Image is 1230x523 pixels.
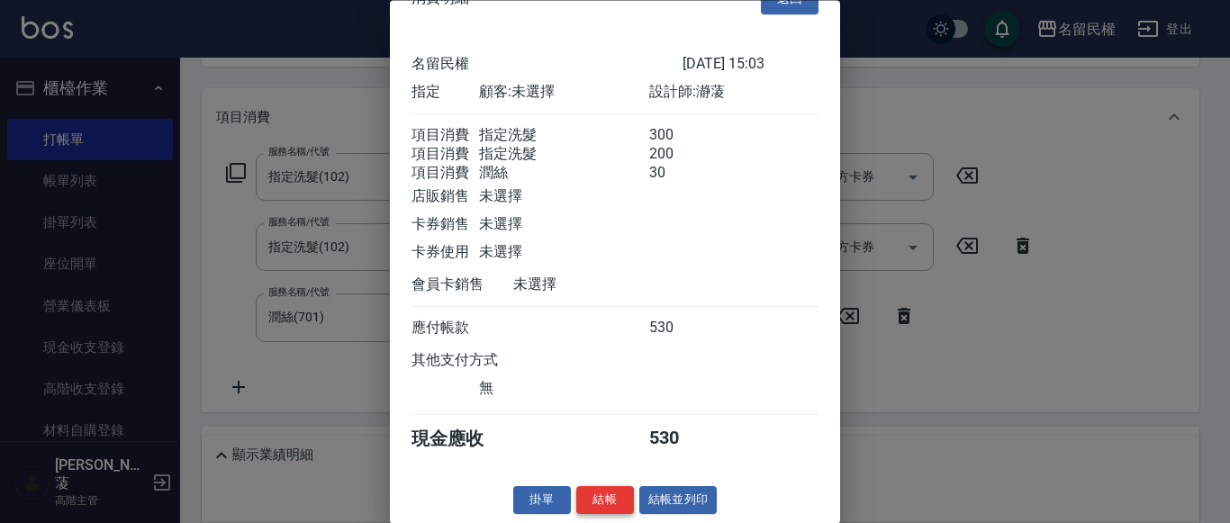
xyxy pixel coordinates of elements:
[412,244,479,263] div: 卡券使用
[683,56,818,75] div: [DATE] 15:03
[479,146,648,165] div: 指定洗髮
[639,487,718,515] button: 結帳並列印
[479,165,648,184] div: 潤絲
[576,487,634,515] button: 結帳
[513,487,571,515] button: 掛單
[649,165,717,184] div: 30
[649,320,717,338] div: 530
[479,244,648,263] div: 未選擇
[649,428,717,452] div: 530
[479,127,648,146] div: 指定洗髮
[649,127,717,146] div: 300
[513,276,683,295] div: 未選擇
[412,428,513,452] div: 現金應收
[412,84,479,103] div: 指定
[412,188,479,207] div: 店販銷售
[479,188,648,207] div: 未選擇
[412,216,479,235] div: 卡券銷售
[412,276,513,295] div: 會員卡銷售
[412,165,479,184] div: 項目消費
[649,84,818,103] div: 設計師: 瀞蓤
[479,84,648,103] div: 顧客: 未選擇
[412,352,547,371] div: 其他支付方式
[412,56,683,75] div: 名留民權
[479,216,648,235] div: 未選擇
[649,146,717,165] div: 200
[479,380,648,399] div: 無
[412,127,479,146] div: 項目消費
[412,146,479,165] div: 項目消費
[412,320,479,338] div: 應付帳款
